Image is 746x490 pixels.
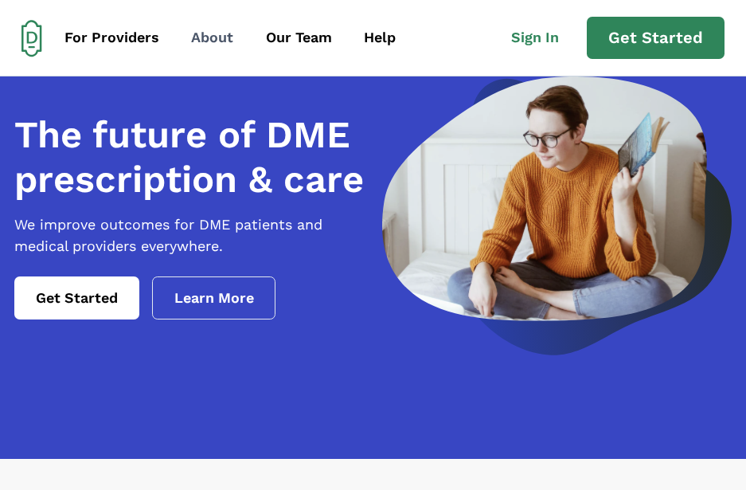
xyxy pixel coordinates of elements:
[364,27,396,49] div: Help
[382,76,732,355] img: a woman looking at a computer
[497,20,588,56] a: Sign In
[587,17,725,60] a: Get Started
[252,20,346,56] a: Our Team
[14,276,139,319] a: Get Started
[14,214,364,257] p: We improve outcomes for DME patients and medical providers everywhere.
[14,112,364,202] h1: The future of DME prescription & care
[350,20,410,56] a: Help
[178,20,248,56] a: About
[266,27,332,49] div: Our Team
[50,20,174,56] a: For Providers
[191,27,233,49] div: About
[64,27,159,49] div: For Providers
[152,276,276,319] a: Learn More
